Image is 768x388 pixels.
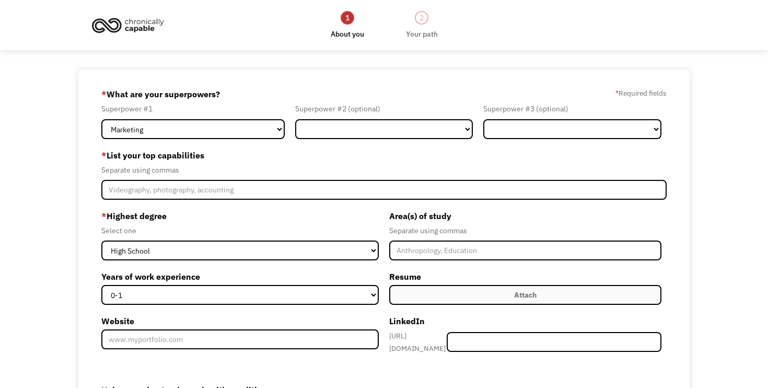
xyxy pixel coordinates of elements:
[389,241,661,260] input: Anthropology, Education
[406,28,438,40] div: Your path
[101,164,667,176] div: Separate using commas
[101,313,379,329] label: Website
[89,14,167,37] img: Chronically Capable logo
[341,11,354,25] div: 1
[101,180,667,200] input: Videography, photography, accounting
[101,268,379,285] label: Years of work experience
[389,285,661,305] label: Attach
[406,10,438,40] a: 2Your path
[615,87,667,99] label: Required fields
[295,102,473,115] div: Superpower #2 (optional)
[101,86,220,102] label: What are your superpowers?
[389,208,661,224] label: Area(s) of study
[514,289,537,301] div: Attach
[101,224,379,237] div: Select one
[389,329,447,355] div: [URL][DOMAIN_NAME]
[101,208,379,224] label: Highest degree
[389,224,661,237] div: Separate using commas
[101,329,379,349] input: www.myportfolio.com
[415,11,428,25] div: 2
[389,313,661,329] label: LinkedIn
[483,102,661,115] div: Superpower #3 (optional)
[101,147,667,164] label: List your top capabilities
[101,102,285,115] div: Superpower #1
[389,268,661,285] label: Resume
[331,28,364,40] div: About you
[331,10,364,40] a: 1About you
